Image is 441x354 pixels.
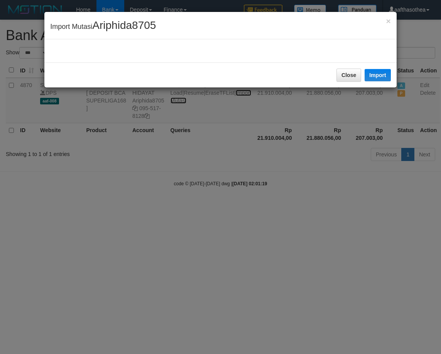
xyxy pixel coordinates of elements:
button: Close [336,69,361,82]
button: Close [386,17,390,25]
span: × [386,17,390,25]
span: Import Mutasi [50,23,156,30]
span: Ariphida8705 [92,19,156,31]
button: Import [365,69,391,81]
